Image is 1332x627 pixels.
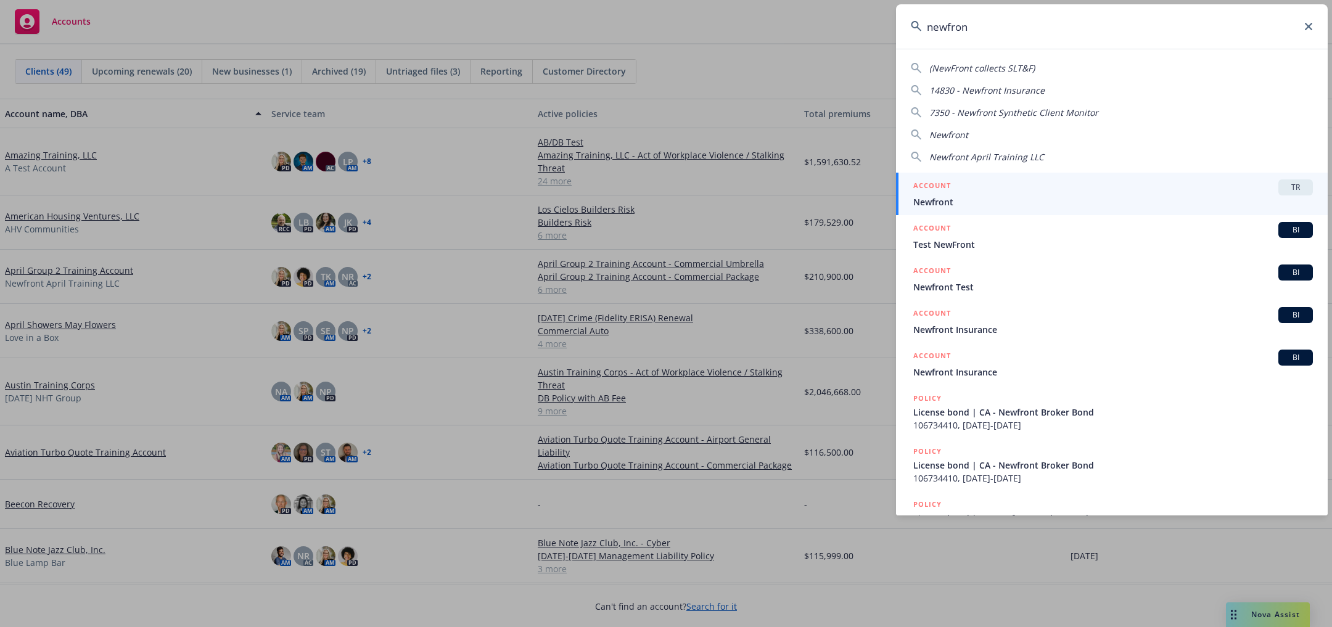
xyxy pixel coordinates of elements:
span: Test NewFront [913,238,1313,251]
a: POLICYLicense bond | CA - Newfront Broker Bond106734410, [DATE]-[DATE] [896,385,1328,438]
span: (NewFront collects SLT&F) [929,62,1035,74]
span: BI [1283,309,1308,321]
a: ACCOUNTBINewfront Insurance [896,343,1328,385]
span: Newfront Insurance [913,366,1313,379]
span: TR [1283,182,1308,193]
h5: ACCOUNT [913,222,951,237]
a: ACCOUNTBINewfront Insurance [896,300,1328,343]
span: License bond | CA - Newfront Broker Bond [913,406,1313,419]
span: 14830 - Newfront Insurance [929,84,1045,96]
span: Newfront April Training LLC [929,151,1044,163]
h5: ACCOUNT [913,179,951,194]
span: Newfront [929,129,968,141]
h5: POLICY [913,498,942,510]
a: POLICYLicense bond | CA Newfront Broker Bond [896,491,1328,544]
span: 7350 - Newfront Synthetic Client Monitor [929,107,1098,118]
input: Search... [896,4,1328,49]
span: 106734410, [DATE]-[DATE] [913,419,1313,432]
span: License bond | CA - Newfront Broker Bond [913,459,1313,472]
a: POLICYLicense bond | CA - Newfront Broker Bond106734410, [DATE]-[DATE] [896,438,1328,491]
span: Newfront Insurance [913,323,1313,336]
span: BI [1283,224,1308,236]
span: Newfront Test [913,281,1313,293]
a: ACCOUNTBITest NewFront [896,215,1328,258]
span: BI [1283,352,1308,363]
h5: ACCOUNT [913,264,951,279]
h5: ACCOUNT [913,350,951,364]
span: BI [1283,267,1308,278]
h5: POLICY [913,392,942,404]
span: Newfront [913,195,1313,208]
span: 106734410, [DATE]-[DATE] [913,472,1313,485]
h5: ACCOUNT [913,307,951,322]
span: License bond | CA Newfront Broker Bond [913,512,1313,525]
a: ACCOUNTTRNewfront [896,173,1328,215]
h5: POLICY [913,445,942,457]
a: ACCOUNTBINewfront Test [896,258,1328,300]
